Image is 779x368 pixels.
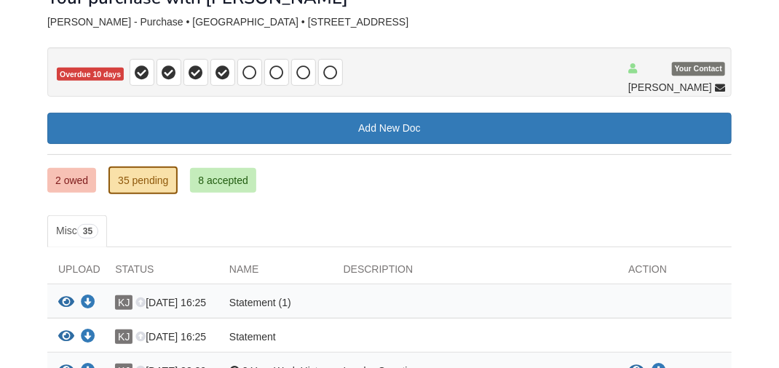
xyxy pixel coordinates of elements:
[58,295,74,311] button: View Statement (1)
[57,68,124,81] span: Overdue 10 days
[47,168,96,193] a: 2 owed
[115,295,133,310] span: KJ
[218,262,333,284] div: Name
[77,224,98,239] span: 35
[81,297,95,309] a: Download Statement (1)
[104,262,218,284] div: Status
[628,80,712,95] span: [PERSON_NAME]
[108,167,178,194] a: 35 pending
[672,63,725,76] span: Your Contact
[47,262,104,284] div: Upload
[229,297,291,308] span: Statement (1)
[58,329,74,345] button: View Statement
[47,215,107,247] a: Misc
[617,262,732,284] div: Action
[47,113,732,144] a: Add New Doc
[135,297,206,308] span: [DATE] 16:25
[47,16,732,28] div: [PERSON_NAME] - Purchase • [GEOGRAPHIC_DATA] • [STREET_ADDRESS]
[333,262,618,284] div: Description
[229,331,276,343] span: Statement
[115,329,133,344] span: KJ
[190,168,256,193] a: 8 accepted
[81,332,95,343] a: Download Statement
[135,331,206,343] span: [DATE] 16:25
